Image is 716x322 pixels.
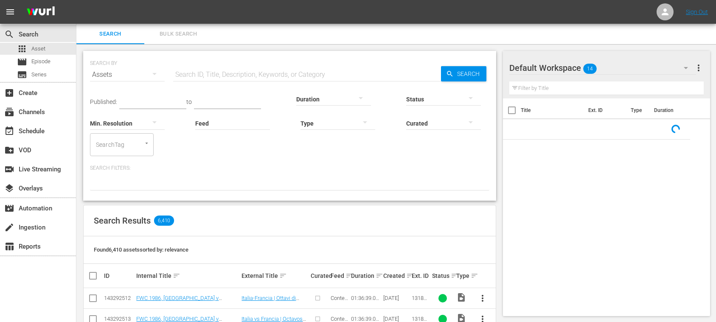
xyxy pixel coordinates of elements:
span: Search [81,29,139,39]
div: Default Workspace [509,56,696,80]
th: Title [521,98,584,122]
span: Asset [17,44,27,54]
div: 143292513 [104,316,134,322]
span: Channels [4,107,14,117]
span: Search Results [94,216,151,226]
span: 6,410 [154,216,174,226]
th: Ext. ID [583,98,626,122]
span: sort [406,272,414,280]
span: Series [17,70,27,80]
span: 14 [583,60,597,78]
span: Episode [17,57,27,67]
th: Type [626,98,649,122]
span: Video [456,292,466,302]
button: more_vert [472,288,493,308]
div: Assets [90,63,165,87]
div: Status [432,271,454,281]
span: Reports [4,241,14,252]
span: more_vert [477,293,488,303]
span: sort [471,272,478,280]
th: Duration [649,98,700,122]
div: Ext. ID [412,272,430,279]
button: Open [143,139,151,147]
p: Search Filters: [90,165,489,172]
span: 131882_ITA [412,295,427,308]
span: Live Streaming [4,164,14,174]
div: External Title [241,271,308,281]
span: Found 6,410 assets sorted by: relevance [94,246,188,253]
div: Duration [351,271,381,281]
span: Episode [31,57,51,66]
div: [DATE] [383,316,409,322]
span: Ingestion [4,222,14,232]
button: Search [441,66,486,81]
div: Type [456,271,470,281]
span: sort [451,272,458,280]
div: [DATE] [383,295,409,301]
span: to [186,98,192,105]
div: Created [383,271,409,281]
div: Internal Title [136,271,239,281]
div: 143292512 [104,295,134,301]
span: Asset [31,45,45,53]
span: Automation [4,203,14,213]
img: ans4CAIJ8jUAAAAAAAAAAAAAAAAAAAAAAAAgQb4GAAAAAAAAAAAAAAAAAAAAAAAAJMjXAAAAAAAAAAAAAAAAAAAAAAAAgAT5G... [20,2,61,22]
span: Series [31,70,47,79]
span: menu [5,7,15,17]
span: Published: [90,98,117,105]
span: Search [4,29,14,39]
div: 01:36:39.080 [351,295,381,301]
span: Overlays [4,183,14,193]
span: Schedule [4,126,14,136]
a: FWC 1986, [GEOGRAPHIC_DATA] v [GEOGRAPHIC_DATA] (IT) [136,295,222,308]
span: sort [345,272,353,280]
span: Create [4,88,14,98]
div: ID [104,272,134,279]
span: sort [279,272,287,280]
span: Search [454,66,486,81]
div: Curated [311,272,329,279]
span: Bulk Search [149,29,207,39]
span: Content [331,295,348,308]
button: more_vert [694,58,704,78]
span: sort [376,272,383,280]
div: Feed [331,271,348,281]
span: more_vert [694,63,704,73]
span: VOD [4,145,14,155]
span: sort [173,272,180,280]
div: 01:36:39.080 [351,316,381,322]
a: Sign Out [686,8,708,15]
a: Italia-Francia | Ottavi di finale | Coppa del Mondo FIFA Messico 1986 | Match completo [241,295,306,320]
